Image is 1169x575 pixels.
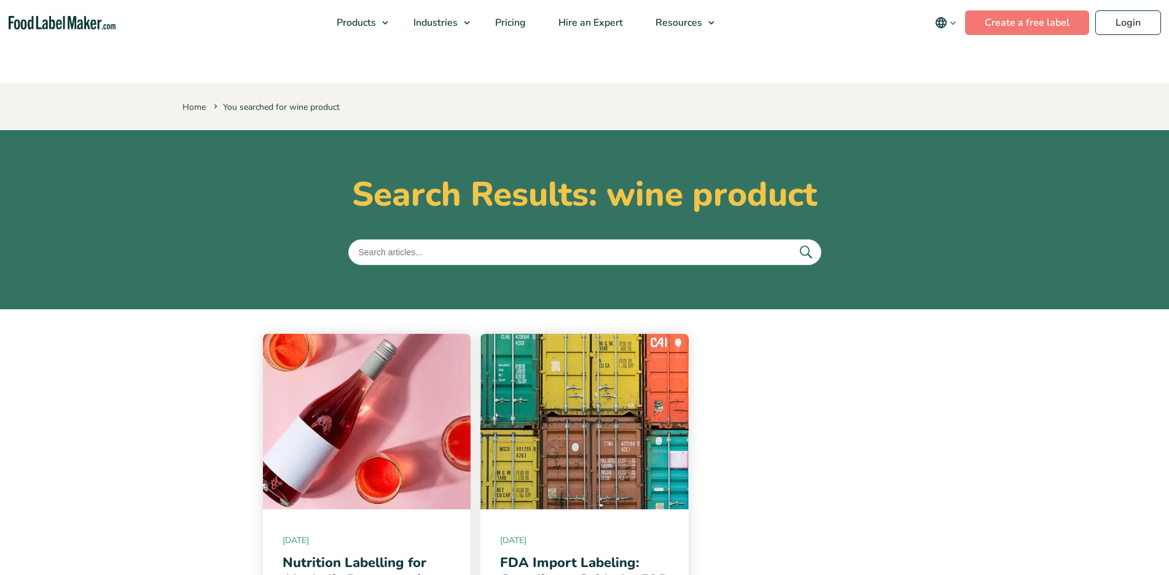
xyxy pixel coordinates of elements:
span: [DATE] [500,534,669,547]
span: Products [333,16,377,29]
span: [DATE] [283,534,452,547]
h1: Search Results: wine product [182,174,987,215]
span: Industries [410,16,459,29]
a: Create a free label [965,10,1089,35]
a: Login [1095,10,1161,35]
span: Hire an Expert [555,16,624,29]
a: Home [182,101,206,113]
span: Pricing [491,16,527,29]
input: Search articles... [348,239,821,265]
span: You searched for wine product [211,101,340,113]
span: Resources [652,16,703,29]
